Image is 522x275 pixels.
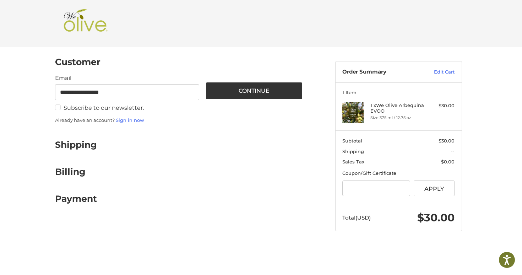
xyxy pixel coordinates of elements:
label: Email [55,74,199,82]
input: Gift Certificate or Coupon Code [342,180,410,196]
span: -- [451,149,455,154]
a: Sign in now [116,117,144,123]
div: $30.00 [426,102,455,109]
span: $30.00 [439,138,455,144]
h2: Shipping [55,139,97,150]
h3: 1 Item [342,90,455,95]
span: $30.00 [417,211,455,224]
h3: Order Summary [342,69,419,76]
span: Sales Tax [342,159,364,165]
button: Apply [414,180,455,196]
span: Subtotal [342,138,362,144]
span: Subscribe to our newsletter. [64,104,144,111]
img: Shop We Olive [62,9,109,38]
h2: Payment [55,193,97,204]
li: Size 375 ml / 12.75 oz [370,115,425,121]
h4: 1 x We Olive Arbequina EVOO [370,102,425,114]
button: Continue [206,82,302,99]
span: Shipping [342,149,364,154]
span: $0.00 [441,159,455,165]
a: Edit Cart [419,69,455,76]
h2: Customer [55,56,100,68]
span: Total (USD) [342,214,371,221]
h2: Billing [55,166,97,177]
p: Already have an account? [55,117,302,124]
div: Coupon/Gift Certificate [342,170,455,177]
